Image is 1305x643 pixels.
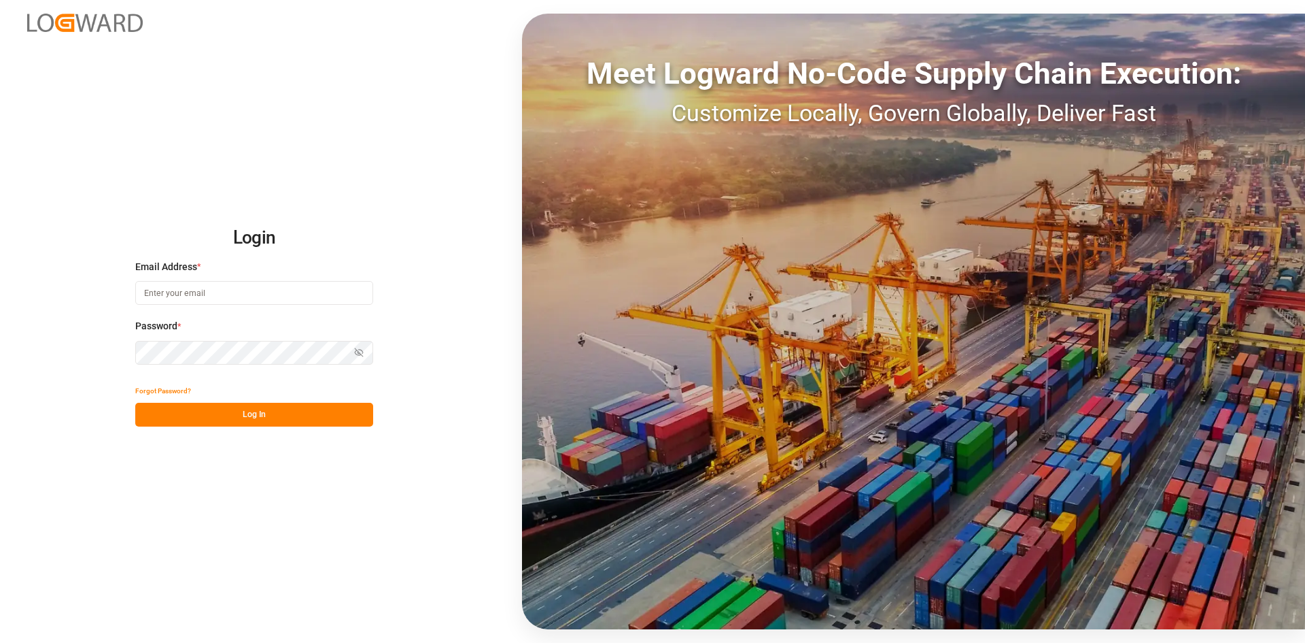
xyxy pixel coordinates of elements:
[135,216,373,260] h2: Login
[27,14,143,32] img: Logward_new_orange.png
[135,379,191,403] button: Forgot Password?
[522,96,1305,131] div: Customize Locally, Govern Globally, Deliver Fast
[135,260,197,274] span: Email Address
[135,281,373,305] input: Enter your email
[522,51,1305,96] div: Meet Logward No-Code Supply Chain Execution:
[135,319,177,333] span: Password
[135,403,373,427] button: Log In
